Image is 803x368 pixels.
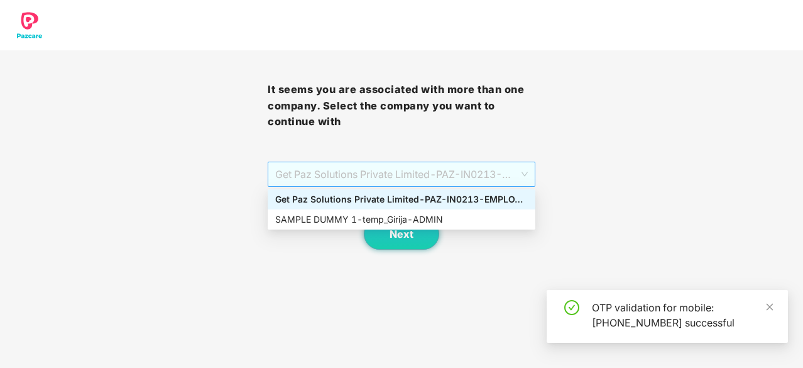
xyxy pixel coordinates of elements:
div: Get Paz Solutions Private Limited - PAZ-IN0213 - EMPLOYEE [275,192,528,206]
span: close [765,303,774,311]
span: check-circle [564,300,579,315]
div: SAMPLE DUMMY 1 - temp_Girija - ADMIN [275,213,528,226]
span: Get Paz Solutions Private Limited - PAZ-IN0213 - EMPLOYEE [275,162,528,186]
div: OTP validation for mobile: [PHONE_NUMBER] successful [592,300,773,330]
button: Next [364,218,439,250]
h3: It seems you are associated with more than one company. Select the company you want to continue with [268,82,535,130]
span: Next [390,228,413,240]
